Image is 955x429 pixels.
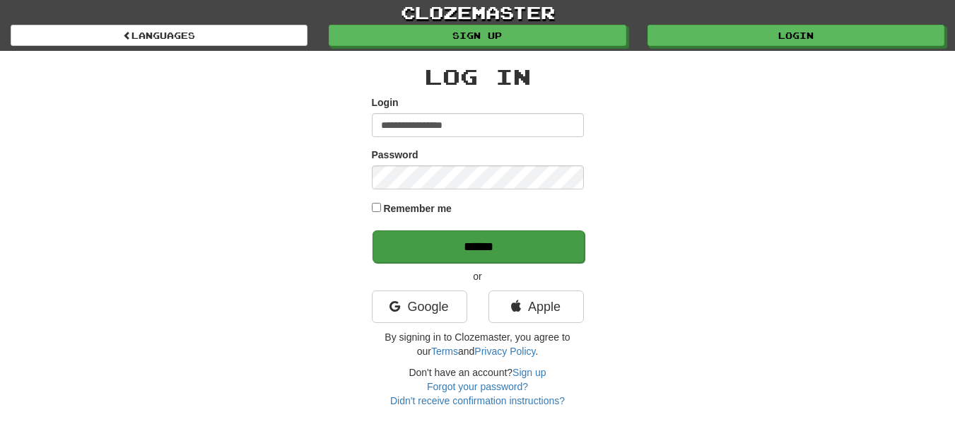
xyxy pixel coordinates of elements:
h2: Log In [372,65,584,88]
div: Don't have an account? [372,365,584,408]
a: Privacy Policy [474,346,535,357]
p: By signing in to Clozemaster, you agree to our and . [372,330,584,358]
a: Sign up [329,25,626,46]
a: Languages [11,25,307,46]
a: Forgot your password? [427,381,528,392]
label: Remember me [383,201,452,216]
a: Terms [431,346,458,357]
p: or [372,269,584,283]
a: Didn't receive confirmation instructions? [390,395,565,406]
a: Apple [488,290,584,323]
a: Login [648,25,944,46]
a: Google [372,290,467,323]
label: Login [372,95,399,110]
a: Sign up [512,367,546,378]
label: Password [372,148,418,162]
